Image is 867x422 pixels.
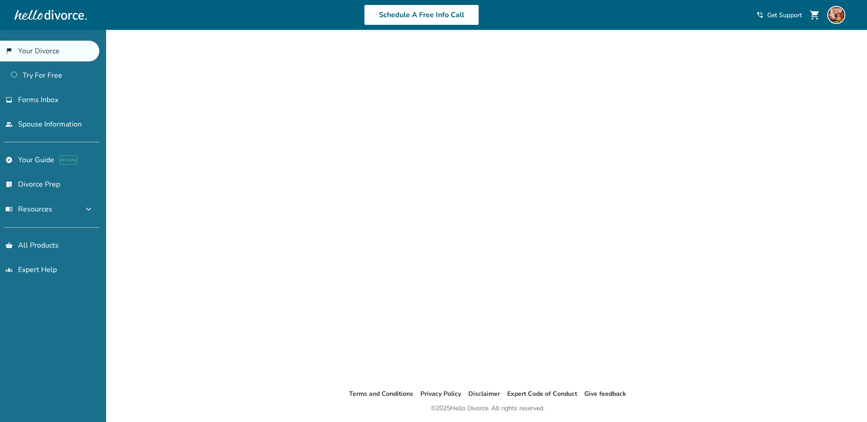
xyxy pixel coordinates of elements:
span: inbox [5,96,13,103]
span: list_alt_check [5,181,13,188]
span: people [5,121,13,128]
span: phone_in_talk [756,11,764,19]
span: explore [5,156,13,164]
a: Privacy Policy [420,389,461,398]
span: Resources [5,204,52,214]
li: Disclaimer [468,389,500,399]
span: menu_book [5,206,13,213]
span: AI beta [60,155,77,164]
span: shopping_cart [809,9,820,20]
span: expand_more [83,204,94,215]
a: Schedule A Free Info Call [364,5,479,25]
span: flag_2 [5,47,13,55]
span: groups [5,266,13,273]
span: Get Support [767,11,802,19]
span: shopping_basket [5,242,13,249]
div: © 2025 Hello Divorce. All rights reserved. [431,403,545,414]
li: Give feedback [584,389,626,399]
img: ben tegel [827,6,845,24]
span: Forms Inbox [18,95,58,105]
a: Terms and Conditions [349,389,413,398]
a: phone_in_talkGet Support [756,11,802,19]
a: Expert Code of Conduct [507,389,577,398]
